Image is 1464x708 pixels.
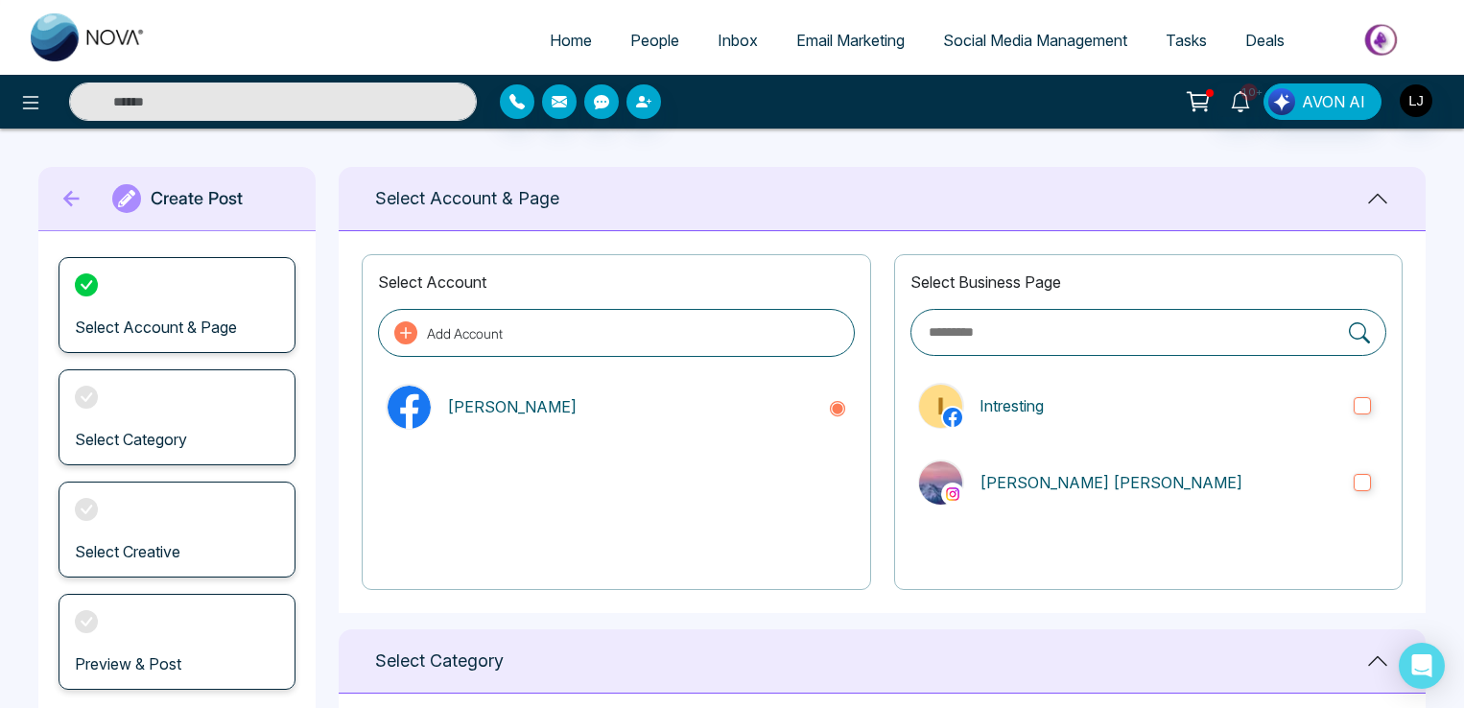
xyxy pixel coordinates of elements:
[1226,22,1304,59] a: Deals
[910,271,1386,294] p: Select Business Page
[924,22,1146,59] a: Social Media Management
[378,309,854,357] button: Add Account
[1400,84,1432,117] img: User Avatar
[718,31,758,50] span: Inbox
[611,22,698,59] a: People
[943,484,962,504] img: instagram
[375,188,559,209] h1: Select Account & Page
[1217,83,1263,117] a: 10+
[698,22,777,59] a: Inbox
[31,13,146,61] img: Nova CRM Logo
[1399,643,1445,689] div: Open Intercom Messenger
[1313,18,1452,61] img: Market-place.gif
[630,31,679,50] span: People
[75,431,187,449] h3: Select Category
[980,471,1338,494] p: [PERSON_NAME] [PERSON_NAME]
[1240,83,1258,101] span: 10+
[550,31,592,50] span: Home
[777,22,924,59] a: Email Marketing
[980,394,1338,417] p: Intresting
[1354,474,1371,491] input: instagramLokesh Avinash Joshi[PERSON_NAME] [PERSON_NAME]
[75,655,181,673] h3: Preview & Post
[1302,90,1365,113] span: AVON AI
[151,188,243,209] h1: Create Post
[1263,83,1381,120] button: AVON AI
[447,395,812,418] p: [PERSON_NAME]
[427,323,503,343] p: Add Account
[919,385,962,428] img: Intresting
[375,650,504,672] h1: Select Category
[943,31,1127,50] span: Social Media Management
[531,22,611,59] a: Home
[75,543,180,561] h3: Select Creative
[1268,88,1295,115] img: Lead Flow
[75,319,237,337] h3: Select Account & Page
[1354,397,1371,414] input: IntrestingIntresting
[919,461,962,505] img: Lokesh Avinash Joshi
[1245,31,1285,50] span: Deals
[1146,22,1226,59] a: Tasks
[378,271,854,294] p: Select Account
[796,31,905,50] span: Email Marketing
[1166,31,1207,50] span: Tasks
